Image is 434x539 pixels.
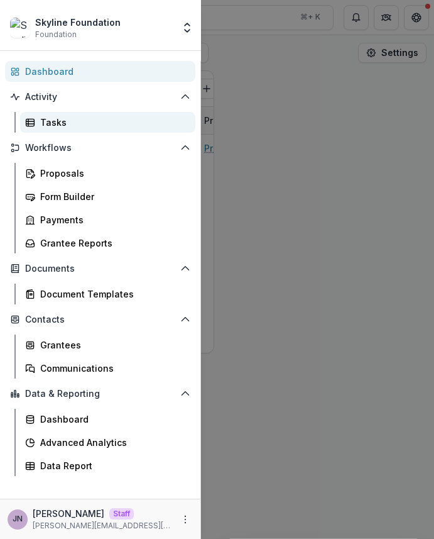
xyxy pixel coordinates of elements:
[40,413,185,426] div: Dashboard
[25,92,175,103] span: Activity
[40,436,185,449] div: Advanced Analytics
[40,338,185,352] div: Grantees
[20,186,195,207] a: Form Builder
[40,459,185,472] div: Data Report
[20,432,195,453] a: Advanced Analytics
[35,16,121,29] div: Skyline Foundation
[20,284,195,304] a: Document Templates
[40,362,185,375] div: Communications
[20,335,195,355] a: Grantees
[5,138,195,158] button: Open Workflows
[20,112,195,133] a: Tasks
[178,512,193,527] button: More
[109,508,134,520] p: Staff
[5,61,195,82] a: Dashboard
[35,29,77,40] span: Foundation
[40,167,185,180] div: Proposals
[40,213,185,226] div: Payments
[20,233,195,253] a: Grantee Reports
[5,258,195,279] button: Open Documents
[178,15,196,40] button: Open entity switcher
[13,515,23,523] div: Joyce N
[40,236,185,250] div: Grantee Reports
[40,190,185,203] div: Form Builder
[20,209,195,230] a: Payments
[5,87,195,107] button: Open Activity
[20,409,195,430] a: Dashboard
[25,314,175,325] span: Contacts
[20,358,195,379] a: Communications
[20,455,195,476] a: Data Report
[40,287,185,301] div: Document Templates
[25,143,175,153] span: Workflows
[33,507,104,520] p: [PERSON_NAME]
[33,520,173,531] p: [PERSON_NAME][EMAIL_ADDRESS][DOMAIN_NAME]
[10,18,30,38] img: Skyline Foundation
[25,65,185,78] div: Dashboard
[25,264,175,274] span: Documents
[40,116,185,129] div: Tasks
[5,384,195,404] button: Open Data & Reporting
[25,389,175,399] span: Data & Reporting
[5,309,195,330] button: Open Contacts
[20,163,195,184] a: Proposals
